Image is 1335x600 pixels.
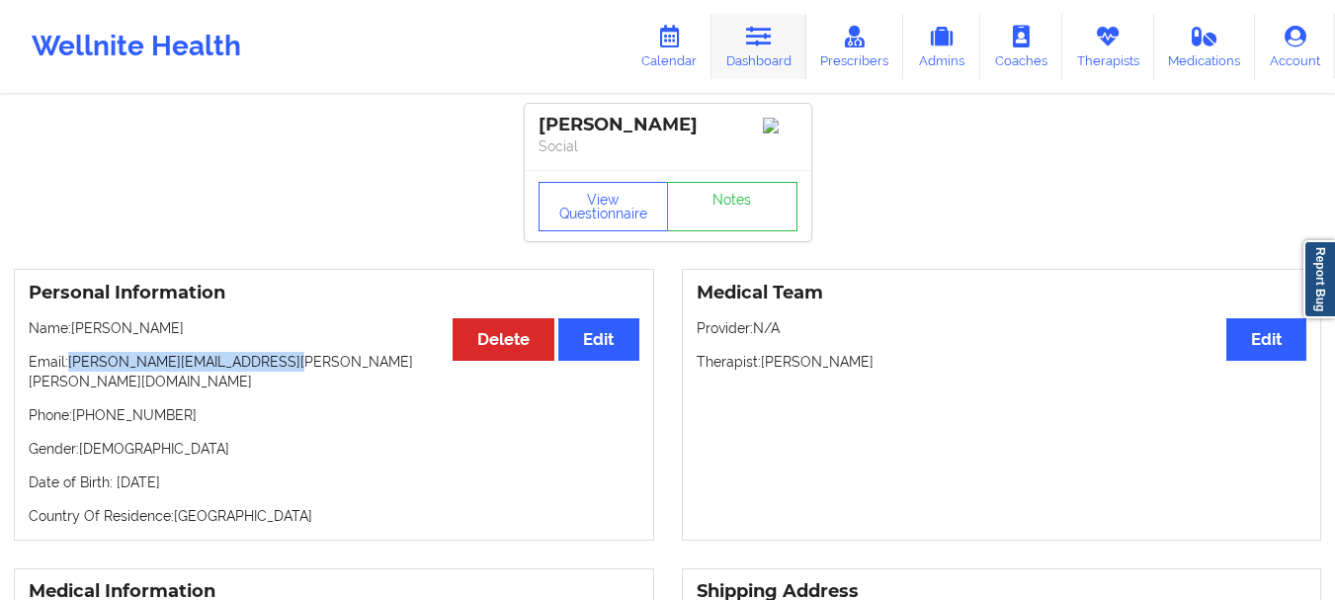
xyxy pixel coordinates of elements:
[626,14,711,79] a: Calendar
[980,14,1062,79] a: Coaches
[539,182,669,231] button: View Questionnaire
[29,352,639,391] p: Email: [PERSON_NAME][EMAIL_ADDRESS][PERSON_NAME][PERSON_NAME][DOMAIN_NAME]
[29,405,639,425] p: Phone: [PHONE_NUMBER]
[1303,240,1335,318] a: Report Bug
[539,114,797,136] div: [PERSON_NAME]
[29,439,639,459] p: Gender: [DEMOGRAPHIC_DATA]
[711,14,806,79] a: Dashboard
[1154,14,1256,79] a: Medications
[806,14,904,79] a: Prescribers
[697,282,1307,304] h3: Medical Team
[1062,14,1154,79] a: Therapists
[1255,14,1335,79] a: Account
[558,318,638,361] button: Edit
[697,352,1307,372] p: Therapist: [PERSON_NAME]
[29,282,639,304] h3: Personal Information
[903,14,980,79] a: Admins
[763,118,797,133] img: Image%2Fplaceholer-image.png
[697,318,1307,338] p: Provider: N/A
[29,318,639,338] p: Name: [PERSON_NAME]
[29,472,639,492] p: Date of Birth: [DATE]
[1226,318,1306,361] button: Edit
[453,318,554,361] button: Delete
[29,506,639,526] p: Country Of Residence: [GEOGRAPHIC_DATA]
[539,136,797,156] p: Social
[667,182,797,231] a: Notes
